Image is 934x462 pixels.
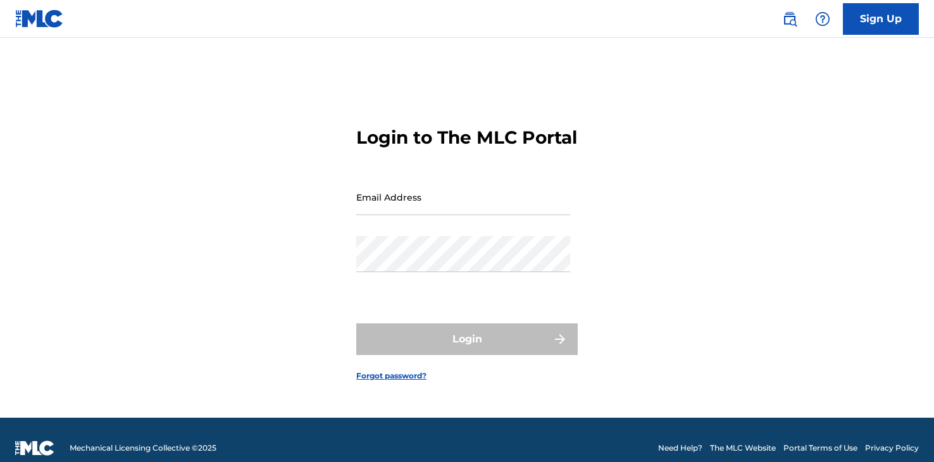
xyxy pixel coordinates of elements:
[15,440,54,456] img: logo
[777,6,802,32] a: Public Search
[783,442,857,454] a: Portal Terms of Use
[815,11,830,27] img: help
[70,442,216,454] span: Mechanical Licensing Collective © 2025
[356,370,427,382] a: Forgot password?
[356,127,577,149] h3: Login to The MLC Portal
[843,3,919,35] a: Sign Up
[15,9,64,28] img: MLC Logo
[810,6,835,32] div: Help
[658,442,702,454] a: Need Help?
[871,401,934,462] iframe: Chat Widget
[865,442,919,454] a: Privacy Policy
[782,11,797,27] img: search
[710,442,776,454] a: The MLC Website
